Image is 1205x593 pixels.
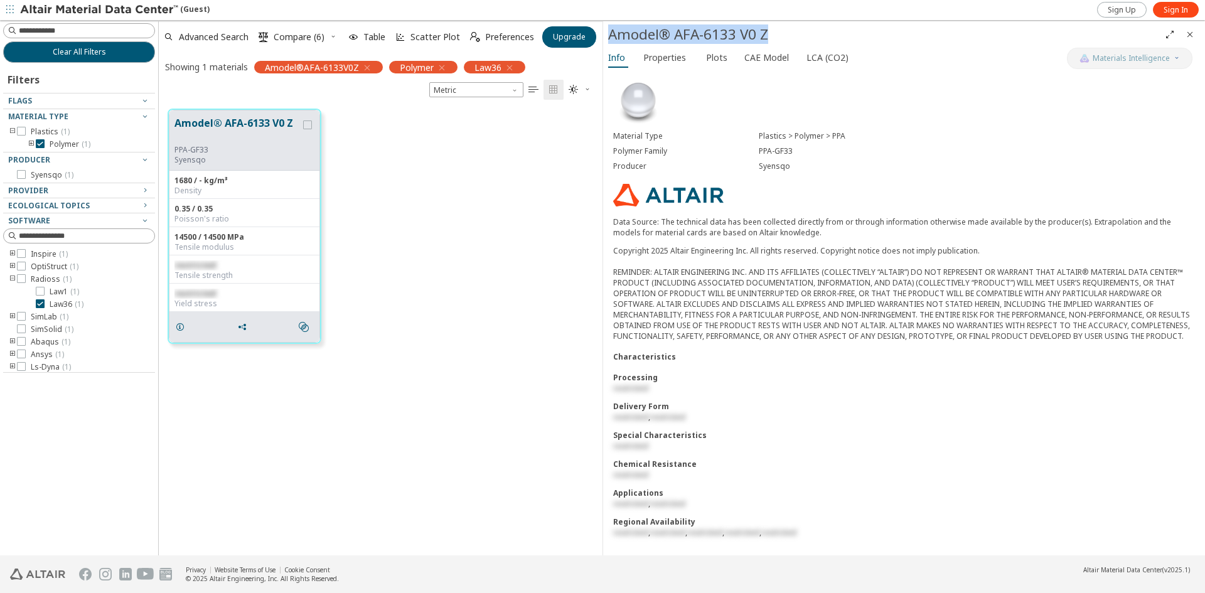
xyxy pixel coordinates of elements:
span: Table [363,33,385,41]
span: Metric [429,82,523,97]
span: Provider [8,185,48,196]
button: Close [1180,24,1200,45]
i: toogle group [8,350,17,360]
span: Abaqus [31,337,70,347]
div: Poisson's ratio [174,214,314,224]
button: Share [232,314,258,339]
span: restricted [174,288,216,299]
span: Scatter Plot [410,33,460,41]
i: toogle group [8,337,17,347]
span: SimLab [31,312,68,322]
div: Polymer Family [613,146,759,156]
a: Sign Up [1097,2,1147,18]
span: Producer [8,154,50,165]
div: Density [174,186,314,196]
img: Altair Engineering [10,569,65,580]
i: toogle group [8,274,17,284]
span: restricted [613,498,648,509]
span: restricted [174,260,216,270]
div: , [613,498,1195,509]
button: AI CopilotMaterials Intelligence [1067,48,1192,69]
span: Law36 [50,299,83,309]
i: toogle group [8,362,17,372]
span: Ls-Dyna [31,362,71,372]
div: grid [159,100,602,555]
span: restricted [761,527,796,538]
span: Sign Up [1108,5,1136,15]
div: , [613,412,1195,422]
i: toogle group [8,249,17,259]
span: Properties [643,48,686,68]
span: Materials Intelligence [1093,53,1170,63]
span: Flags [8,95,32,106]
span: restricted [613,441,648,451]
div: Unit System [429,82,523,97]
a: Privacy [186,565,206,574]
span: Software [8,215,50,226]
i:  [549,85,559,95]
span: restricted [650,527,685,538]
span: Material Type [8,111,68,122]
button: Tile View [544,80,564,100]
span: CAE Model [744,48,789,68]
div: Delivery Form [613,401,1195,412]
div: Processing [613,372,1195,383]
span: Law36 [474,61,501,73]
span: ( 1 ) [61,126,70,137]
button: Similar search [293,314,319,339]
img: Altair Material Data Center [20,4,180,16]
i:  [528,85,538,95]
span: Sign In [1164,5,1188,15]
button: Upgrade [542,26,596,48]
span: restricted [724,527,759,538]
span: restricted [613,412,648,422]
div: 14500 / 14500 MPa [174,232,314,242]
span: ( 1 ) [63,274,72,284]
span: ( 1 ) [59,248,68,259]
i:  [470,32,480,42]
div: PPA-GF33 [759,146,1195,156]
span: ( 1 ) [65,324,73,334]
button: Producer [3,152,155,168]
span: ( 1 ) [62,336,70,347]
img: Logo - Provider [613,184,724,206]
span: ( 1 ) [62,361,71,372]
a: Cookie Consent [284,565,330,574]
i:  [299,322,309,332]
button: Table View [523,80,544,100]
span: Syensqo [31,170,73,180]
div: Amodel® AFA-6133 V0 Z [608,24,1160,45]
span: Altair Material Data Center [1083,565,1162,574]
span: Clear All Filters [53,47,106,57]
div: Regional Availability [613,516,1195,527]
span: Plastics [31,127,70,137]
p: Data Source: The technical data has been collected directly from or through information otherwise... [613,216,1195,238]
div: Yield stress [174,299,314,309]
button: Ecological Topics [3,198,155,213]
div: Showing 1 materials [165,61,248,73]
i:  [569,85,579,95]
div: , , , , [613,527,1195,538]
button: Flags [3,93,155,109]
span: Ansys [31,350,64,360]
span: Inspire [31,249,68,259]
span: ( 1 ) [70,286,79,297]
span: Amodel®AFA-6133V0Z [265,61,359,73]
span: ( 1 ) [70,261,78,272]
div: © 2025 Altair Engineering, Inc. All Rights Reserved. [186,574,339,583]
a: Website Terms of Use [215,565,276,574]
div: Applications [613,488,1195,498]
span: restricted [650,498,685,509]
div: Material Type [613,131,759,141]
span: Upgrade [553,32,586,42]
i: toogle group [8,312,17,322]
button: Software [3,213,155,228]
button: Material Type [3,109,155,124]
div: (Guest) [20,4,210,16]
span: Ecological Topics [8,200,90,211]
div: 0.35 / 0.35 [174,204,314,214]
div: Producer [613,161,759,171]
button: Details [169,314,196,339]
span: Preferences [485,33,534,41]
div: Tensile strength [174,270,314,280]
